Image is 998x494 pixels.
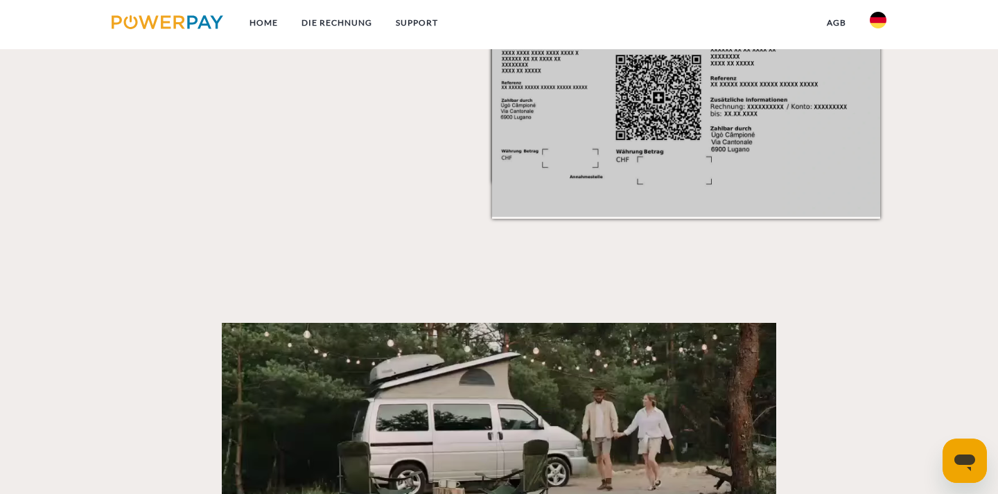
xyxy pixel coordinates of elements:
[290,10,384,35] a: DIE RECHNUNG
[815,10,858,35] a: agb
[112,15,223,29] img: logo-powerpay.svg
[238,10,290,35] a: Home
[384,10,450,35] a: SUPPORT
[870,12,886,28] img: de
[111,323,887,494] a: Fallback Image
[943,439,987,483] iframe: Schaltfläche zum Öffnen des Messaging-Fensters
